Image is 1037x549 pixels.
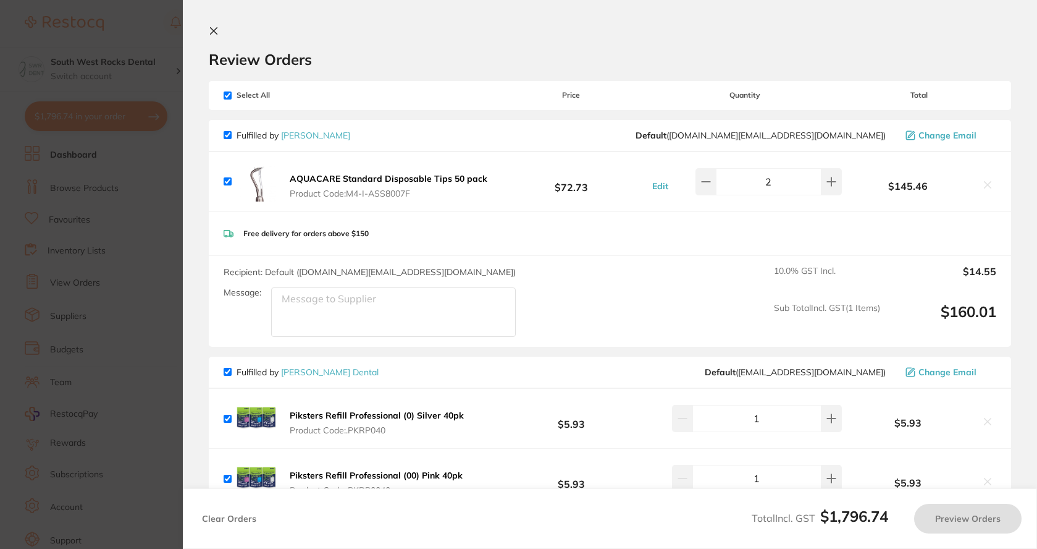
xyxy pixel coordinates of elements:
[914,504,1022,534] button: Preview Orders
[842,91,996,100] span: Total
[237,162,276,202] img: ZTAwMG8ydg
[290,410,464,421] b: Piksters Refill Professional (0) Silver 40pk
[752,512,888,524] span: Total Incl. GST
[842,477,974,488] b: $5.93
[243,229,369,238] p: Free delivery for orders above $150
[890,266,996,293] output: $14.55
[281,367,379,378] a: [PERSON_NAME] Dental
[494,91,649,100] span: Price
[198,504,260,534] button: Clear Orders
[494,407,649,430] b: $5.93
[209,50,1011,69] h2: Review Orders
[224,266,516,278] span: Recipient: Default ( [DOMAIN_NAME][EMAIL_ADDRESS][DOMAIN_NAME] )
[918,367,976,377] span: Change Email
[902,367,996,378] button: Change Email
[286,173,491,199] button: AQUACARE Standard Disposable Tips 50 pack Product Code:M4-I-ASS8007F
[649,91,842,100] span: Quantity
[290,470,463,481] b: Piksters Refill Professional (00) Pink 40pk
[290,425,464,435] span: Product Code: .PKRP040
[290,189,487,198] span: Product Code: M4-I-ASS8007F
[820,507,888,526] b: $1,796.74
[224,287,261,298] label: Message:
[494,467,649,490] b: $5.93
[842,417,974,428] b: $5.93
[774,266,880,293] span: 10.0 % GST Incl.
[902,130,996,141] button: Change Email
[705,367,886,377] span: sales@piksters.com
[918,130,976,140] span: Change Email
[237,130,350,140] p: Fulfilled by
[224,91,347,100] span: Select All
[649,181,672,192] button: Edit
[842,181,974,192] b: $145.46
[636,130,666,141] b: Default
[286,410,468,436] button: Piksters Refill Professional (0) Silver 40pk Product Code:.PKRP040
[237,399,276,438] img: OXdrM3lleQ
[636,130,886,140] span: customer.care@henryschein.com.au
[774,303,880,337] span: Sub Total Incl. GST ( 1 Items)
[286,470,466,496] button: Piksters Refill Professional (00) Pink 40pk Product Code:.PKRP0040
[890,303,996,337] output: $160.01
[705,367,736,378] b: Default
[494,170,649,193] b: $72.73
[237,459,276,498] img: bDR2NmRrbA
[290,485,463,495] span: Product Code: .PKRP0040
[281,130,350,141] a: [PERSON_NAME]
[290,173,487,184] b: AQUACARE Standard Disposable Tips 50 pack
[237,367,379,377] p: Fulfilled by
